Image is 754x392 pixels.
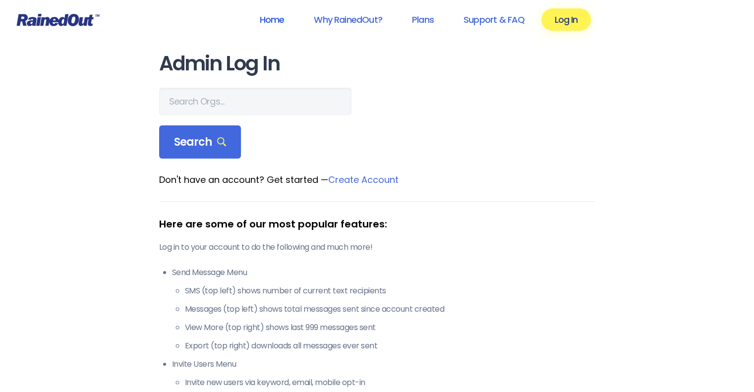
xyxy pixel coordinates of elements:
li: Invite new users via keyword, email, mobile opt-in [185,377,595,389]
li: View More (top right) shows last 999 messages sent [185,322,595,334]
a: Home [246,8,297,31]
li: Export (top right) downloads all messages ever sent [185,340,595,352]
a: Plans [399,8,447,31]
a: Support & FAQ [451,8,537,31]
li: Invite Users Menu [172,358,595,389]
a: Create Account [328,173,399,186]
div: Here are some of our most popular features: [159,217,595,231]
p: Log in to your account to do the following and much more! [159,241,595,253]
li: Send Message Menu [172,267,595,352]
input: Search Orgs… [159,88,351,115]
a: Why RainedOut? [301,8,395,31]
a: Log In [541,8,590,31]
li: Messages (top left) shows total messages sent since account created [185,303,595,315]
span: Search [174,135,227,149]
li: SMS (top left) shows number of current text recipients [185,285,595,297]
div: Search [159,125,241,159]
h1: Admin Log In [159,53,595,75]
